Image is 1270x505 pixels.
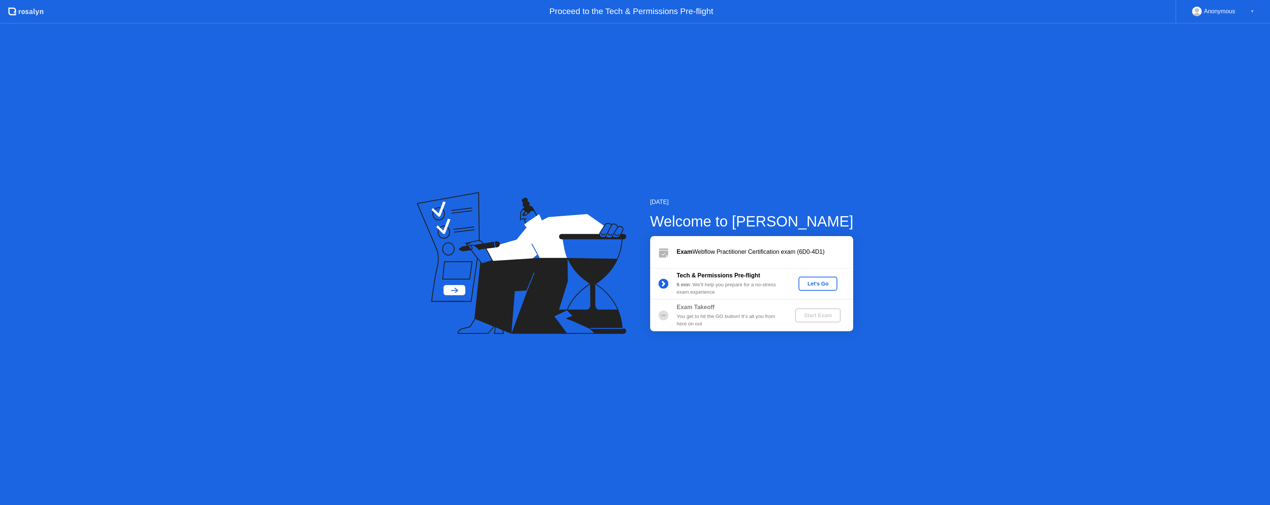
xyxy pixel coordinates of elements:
[798,312,838,318] div: Start Exam
[1204,7,1235,16] div: Anonymous
[677,281,783,296] div: : We’ll help you prepare for a no-stress exam experience
[677,313,783,328] div: You get to hit the GO button! It’s all you from here on out
[802,281,834,287] div: Let's Go
[1250,7,1254,16] div: ▼
[677,249,693,255] b: Exam
[799,277,837,291] button: Let's Go
[677,248,853,256] div: Webflow Practitioner Certification exam (6D0-4D1)
[650,210,854,232] div: Welcome to [PERSON_NAME]
[795,308,841,322] button: Start Exam
[650,198,854,207] div: [DATE]
[677,272,760,279] b: Tech & Permissions Pre-flight
[677,282,690,287] b: 5 min
[677,304,715,310] b: Exam Takeoff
